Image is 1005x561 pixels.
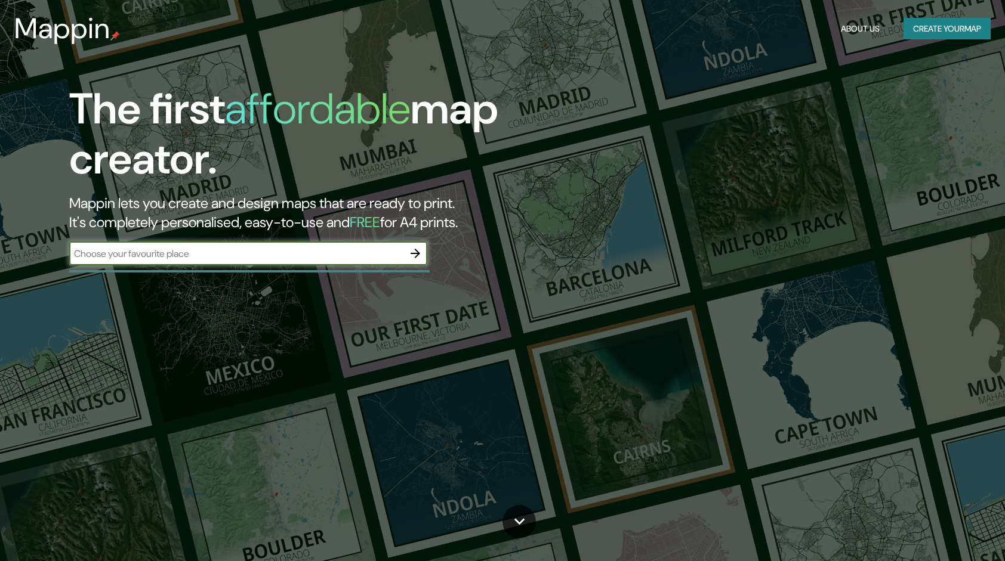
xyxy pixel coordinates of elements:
h1: affordable [225,81,411,137]
h1: The first map creator. [69,84,572,194]
h2: Mappin lets you create and design maps that are ready to print. It's completely personalised, eas... [69,194,572,232]
h5: FREE [350,213,380,231]
img: mappin-pin [110,31,120,41]
button: About Us [836,18,884,40]
button: Create yourmap [904,18,991,40]
h3: Mappin [14,12,110,45]
input: Choose your favourite place [69,247,403,261]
